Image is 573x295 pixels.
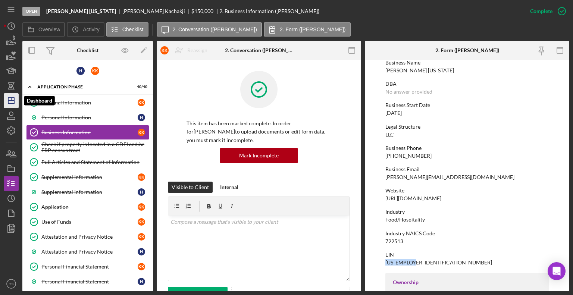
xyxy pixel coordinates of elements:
[26,214,149,229] a: Use of FundsKK
[26,125,149,140] a: Business InformationKK
[26,259,149,274] a: Personal Financial StatementKK
[385,252,549,258] div: EIN
[220,148,298,163] button: Mark Incomplete
[138,99,145,106] div: K K
[523,4,569,19] button: Complete
[187,119,331,144] p: This item has been marked complete. In order for [PERSON_NAME] to upload documents or edit form d...
[26,200,149,214] a: ApplicationKK
[26,185,149,200] a: Supplemental Information H
[385,238,403,244] div: 722513
[385,102,549,108] div: Business Start Date
[239,148,279,163] div: Mark Incomplete
[83,26,99,32] label: Activity
[385,217,425,223] div: Food/Hospitality
[173,26,257,32] label: 2. Conversation ([PERSON_NAME])
[385,81,549,87] div: DBA
[138,263,145,270] div: K K
[530,4,552,19] div: Complete
[41,100,138,106] div: Personal Information
[385,174,514,180] div: [PERSON_NAME][EMAIL_ADDRESS][DOMAIN_NAME]
[138,218,145,226] div: K K
[385,230,549,236] div: Industry NAICS Code
[157,43,215,58] button: KKReassign
[41,279,138,285] div: Personal Financial Statement
[26,95,149,110] a: Personal InformationKK
[122,26,144,32] label: Checklist
[548,262,566,280] div: Open Intercom Messenger
[220,182,238,193] div: Internal
[385,89,432,95] div: No answer provided
[138,173,145,181] div: K K
[91,67,99,75] div: K K
[385,124,549,130] div: Legal Structure
[393,279,541,285] div: Ownership
[435,47,499,53] div: 2. Form ([PERSON_NAME])
[264,22,351,37] button: 2. Form ([PERSON_NAME])
[41,264,138,270] div: Personal Financial Statement
[138,248,145,255] div: H
[26,155,149,170] a: Pull Articles and Statement of Information
[385,188,549,194] div: Website
[385,68,454,73] div: [PERSON_NAME] [US_STATE]
[26,274,149,289] a: Personal Financial Statement H
[37,85,129,89] div: Application Phase
[26,110,149,125] a: Personal Information H
[187,43,207,58] div: Reassign
[41,234,138,240] div: Attestation and Privacy Notice
[4,276,19,291] button: DS
[138,129,145,136] div: K K
[67,22,104,37] button: Activity
[41,189,138,195] div: Supplemental Information
[138,233,145,241] div: K K
[106,22,148,37] button: Checklist
[160,46,169,54] div: K K
[385,110,402,116] div: [DATE]
[385,166,549,172] div: Business Email
[41,114,138,120] div: Personal Information
[26,170,149,185] a: Supplemental InformationKK
[41,159,149,165] div: Pull Articles and Statement of Information
[219,8,319,14] div: 2. Business Information ([PERSON_NAME])
[122,8,191,14] div: [PERSON_NAME] Kachakji
[385,209,549,215] div: Industry
[225,47,293,53] div: 2. Conversation ([PERSON_NAME])
[191,8,213,14] span: $150,000
[26,244,149,259] a: Attestation and Privacy Notice H
[38,26,60,32] label: Overview
[138,203,145,211] div: K K
[46,8,116,14] b: [PERSON_NAME] [US_STATE]
[41,249,138,255] div: Attestation and Privacy Notice
[26,229,149,244] a: Attestation and Privacy NoticeKK
[138,278,145,285] div: H
[385,153,432,159] div: [PHONE_NUMBER]
[41,219,138,225] div: Use of Funds
[138,114,145,121] div: H
[168,182,213,193] button: Visible to Client
[385,132,394,138] div: LLC
[76,67,85,75] div: H
[385,260,492,266] div: [US_EMPLOYER_IDENTIFICATION_NUMBER]
[138,188,145,196] div: H
[41,174,138,180] div: Supplemental Information
[280,26,346,32] label: 2. Form ([PERSON_NAME])
[157,22,262,37] button: 2. Conversation ([PERSON_NAME])
[172,182,209,193] div: Visible to Client
[385,195,441,201] div: [URL][DOMAIN_NAME]
[385,60,549,66] div: Business Name
[41,204,138,210] div: Application
[26,140,149,155] a: Check if property is located in a CDFI and/or ERP census tract
[9,282,13,286] text: DS
[216,182,242,193] button: Internal
[22,7,40,16] div: Open
[22,22,65,37] button: Overview
[77,47,98,53] div: Checklist
[385,145,549,151] div: Business Phone
[134,85,147,89] div: 40 / 40
[41,129,138,135] div: Business Information
[41,141,149,153] div: Check if property is located in a CDFI and/or ERP census tract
